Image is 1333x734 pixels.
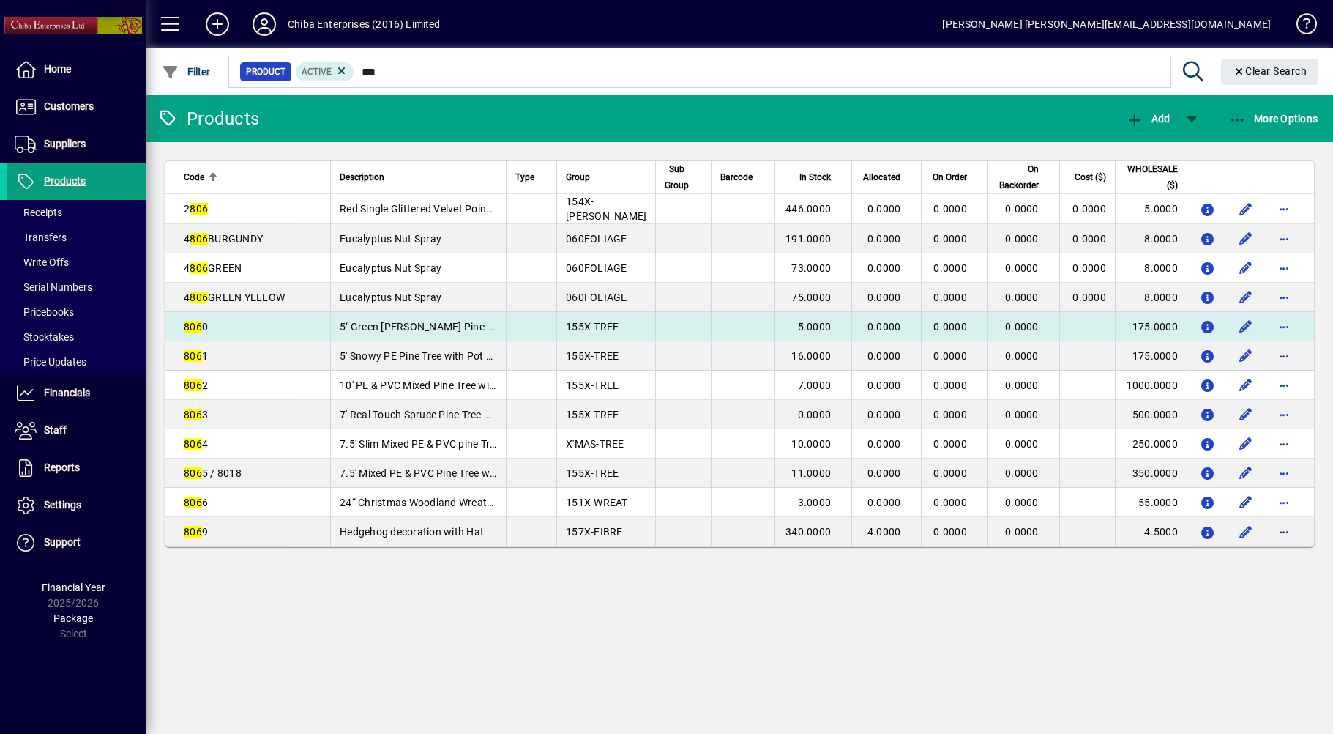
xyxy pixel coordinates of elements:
[1059,194,1115,224] td: 0.0000
[1059,283,1115,312] td: 0.0000
[784,169,844,185] div: In Stock
[791,292,831,303] span: 75.0000
[720,169,753,185] span: Barcode
[930,169,979,185] div: On Order
[1005,526,1039,538] span: 0.0000
[340,497,594,508] span: 24“ Christmas Woodland Wreath with LED Warm Light
[785,233,831,245] span: 191.0000
[246,64,285,79] span: Product
[184,526,202,538] em: 806
[1115,371,1187,400] td: 1000.0000
[1122,105,1173,132] button: Add
[184,467,242,479] span: 5 / 8018
[1059,253,1115,283] td: 0.0000
[1272,286,1296,309] button: More options
[933,292,967,303] span: 0.0000
[1272,227,1296,251] button: More options
[1234,227,1258,251] button: Edit
[1272,432,1296,456] button: More options
[867,203,901,215] span: 0.0000
[785,526,831,538] span: 340.0000
[863,169,900,185] span: Allocated
[1225,105,1322,132] button: More Options
[1005,350,1039,362] span: 0.0000
[933,526,967,538] span: 0.0000
[184,321,202,333] em: 806
[997,161,1039,193] span: On Backorder
[933,409,967,420] span: 0.0000
[7,250,146,275] a: Write Offs
[997,161,1052,193] div: On Backorder
[933,497,967,508] span: 0.0000
[942,12,1271,36] div: [PERSON_NAME] [PERSON_NAME][EMAIL_ADDRESS][DOMAIN_NAME]
[1272,256,1296,280] button: More options
[515,169,534,185] span: Type
[867,526,901,538] span: 4.0000
[933,321,967,333] span: 0.0000
[867,438,901,450] span: 0.0000
[194,11,241,37] button: Add
[184,203,208,215] span: 2
[791,350,831,362] span: 16.0000
[162,66,211,78] span: Filter
[1059,224,1115,253] td: 0.0000
[791,438,831,450] span: 10.0000
[44,175,86,187] span: Products
[44,461,80,473] span: Reports
[785,203,831,215] span: 446.0000
[933,467,967,479] span: 0.0000
[15,331,74,343] span: Stocktakes
[933,262,967,274] span: 0.0000
[566,321,619,333] span: 155X-TREE
[7,487,146,524] a: Settings
[340,169,384,185] span: Description
[1285,3,1315,51] a: Knowledge Base
[566,409,619,420] span: 155X-TREE
[1234,491,1258,514] button: Edit
[867,233,901,245] span: 0.0000
[1272,403,1296,426] button: More options
[1234,344,1258,368] button: Edit
[566,497,628,508] span: 151X-WREAT
[184,497,202,508] em: 806
[7,89,146,125] a: Customers
[7,375,146,412] a: Financials
[799,169,831,185] span: In Stock
[340,467,665,479] span: 7.5′ Mixed PE & PVC Pine Tree with 450 LED Warm Lights ( 2805 Tips)
[15,281,92,293] span: Serial Numbers
[665,161,702,193] div: Sub Group
[190,233,208,245] em: 806
[798,321,832,333] span: 5.0000
[340,409,643,420] span: 7' Real Touch Spruce Pine Tree with 350 Warm Lights (3407 Tips)
[933,203,967,215] span: 0.0000
[184,467,202,479] em: 806
[7,300,146,325] a: Pricebooks
[1221,59,1319,85] button: Clear
[184,233,263,245] span: 4 BURGUNDY
[867,292,901,303] span: 0.0000
[7,450,146,486] a: Reports
[720,169,766,185] div: Barcode
[1115,341,1187,371] td: 175.0000
[44,424,67,436] span: Staff
[184,350,202,362] em: 806
[861,169,914,185] div: Allocated
[340,292,441,303] span: Eucalyptus Nut Spray
[42,582,105,593] span: Financial Year
[1115,283,1187,312] td: 8.0000
[867,262,901,274] span: 0.0000
[302,67,332,77] span: Active
[184,379,208,391] span: 2
[184,292,285,303] span: 4 GREEN YELLOW
[1005,497,1039,508] span: 0.0000
[1115,400,1187,429] td: 500.0000
[184,169,204,185] span: Code
[190,203,208,215] em: 806
[1115,224,1187,253] td: 8.0000
[515,169,548,185] div: Type
[184,438,208,450] span: 4
[1005,321,1039,333] span: 0.0000
[867,467,901,479] span: 0.0000
[7,325,146,349] a: Stocktakes
[241,11,288,37] button: Profile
